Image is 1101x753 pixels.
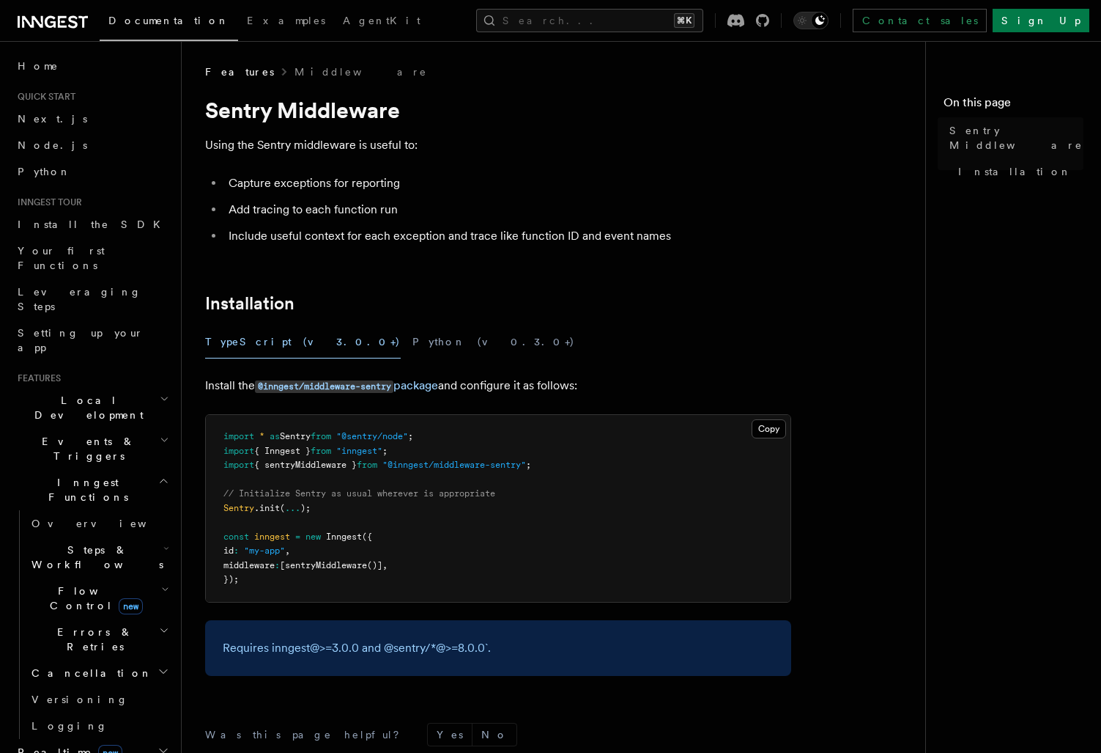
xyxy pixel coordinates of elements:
[31,720,108,732] span: Logging
[476,9,703,32] button: Search...⌘K
[31,694,128,705] span: Versioning
[674,13,694,28] kbd: ⌘K
[958,164,1072,179] span: Installation
[238,4,334,40] a: Examples
[270,431,280,441] span: as
[205,727,409,742] p: Was this page helpful?
[254,532,290,542] span: inngest
[224,199,791,220] li: Add tracing to each function run
[26,625,159,654] span: Errors & Retries
[336,431,408,441] span: "@sentry/node"
[280,560,285,570] span: [
[205,97,791,123] h1: Sentry Middleware
[119,598,143,614] span: new
[223,532,249,542] span: const
[285,546,290,556] span: ,
[752,419,786,438] button: Copy
[18,245,105,271] span: Your first Functions
[26,543,163,572] span: Steps & Workflows
[944,117,1083,158] a: Sentry Middleware
[223,638,774,658] p: Requires inngest@>=3.0.0 and @sentry/*@>=8.0.0`.
[526,460,531,470] span: ;
[26,619,172,660] button: Errors & Retries
[12,158,172,185] a: Python
[382,446,388,456] span: ;
[944,94,1083,117] h4: On this page
[223,446,254,456] span: import
[205,326,401,359] button: TypeScript (v3.0.0+)
[12,387,172,428] button: Local Development
[412,326,575,359] button: Python (v0.3.0+)
[224,173,791,194] li: Capture exceptions for reporting
[26,666,152,680] span: Cancellation
[367,560,382,570] span: ()]
[949,123,1083,153] span: Sentry Middleware
[254,446,311,456] span: { Inngest }
[793,12,828,29] button: Toggle dark mode
[343,15,420,26] span: AgentKit
[275,560,280,570] span: :
[26,584,161,613] span: Flow Control
[12,106,172,132] a: Next.js
[223,431,254,441] span: import
[18,166,71,177] span: Python
[26,686,172,713] a: Versioning
[223,488,495,499] span: // Initialize Sentry as usual wherever is appropriate
[100,4,238,41] a: Documentation
[12,132,172,158] a: Node.js
[285,503,300,513] span: ...
[26,713,172,739] a: Logging
[12,475,158,504] span: Inngest Functions
[18,139,87,151] span: Node.js
[326,532,362,542] span: Inngest
[18,218,169,230] span: Install the SDK
[223,546,234,556] span: id
[108,15,229,26] span: Documentation
[408,431,413,441] span: ;
[247,15,325,26] span: Examples
[254,460,357,470] span: { sentryMiddleware }
[18,59,59,73] span: Home
[224,226,791,246] li: Include useful context for each exception and trace like function ID and event names
[18,286,141,312] span: Leveraging Steps
[952,158,1083,185] a: Installation
[26,578,172,619] button: Flow Controlnew
[311,431,331,441] span: from
[336,446,382,456] span: "inngest"
[12,279,172,320] a: Leveraging Steps
[853,9,987,32] a: Contact sales
[223,560,275,570] span: middleware
[12,372,61,384] span: Features
[382,560,388,570] span: ,
[205,293,294,314] a: Installation
[12,320,172,361] a: Setting up your app
[18,327,144,353] span: Setting up your app
[12,238,172,279] a: Your first Functions
[12,91,75,103] span: Quick start
[305,532,321,542] span: new
[205,375,791,397] p: Install the and configure it as follows:
[280,503,285,513] span: (
[255,378,438,392] a: @inngest/middleware-sentrypackage
[472,724,516,746] button: No
[362,532,372,542] span: ({
[223,574,239,584] span: });
[300,503,311,513] span: );
[234,546,239,556] span: :
[223,503,254,513] span: Sentry
[31,518,182,529] span: Overview
[12,434,160,463] span: Events & Triggers
[26,660,172,686] button: Cancellation
[205,65,274,79] span: Features
[295,532,300,542] span: =
[12,393,160,422] span: Local Development
[12,211,172,238] a: Install the SDK
[334,4,429,40] a: AgentKit
[294,65,428,79] a: Middleware
[26,537,172,578] button: Steps & Workflows
[311,446,331,456] span: from
[382,460,526,470] span: "@inngest/middleware-sentry"
[357,460,377,470] span: from
[205,135,791,155] p: Using the Sentry middleware is useful to:
[993,9,1089,32] a: Sign Up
